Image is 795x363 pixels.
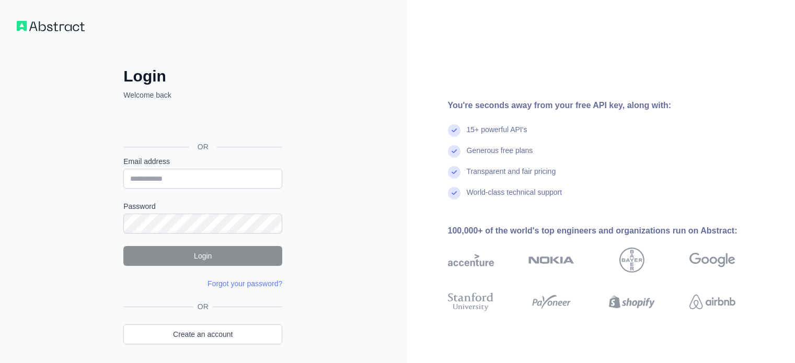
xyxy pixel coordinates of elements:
[123,156,282,167] label: Email address
[689,290,735,313] img: airbnb
[123,67,282,86] h2: Login
[609,290,655,313] img: shopify
[528,290,574,313] img: payoneer
[189,142,217,152] span: OR
[448,248,494,273] img: accenture
[123,324,282,344] a: Create an account
[448,124,460,137] img: check mark
[118,112,285,135] iframe: Sign in with Google Button
[123,90,282,100] p: Welcome back
[123,201,282,212] label: Password
[689,248,735,273] img: google
[467,166,556,187] div: Transparent and fair pricing
[467,124,527,145] div: 15+ powerful API's
[448,225,769,237] div: 100,000+ of the world's top engineers and organizations run on Abstract:
[448,166,460,179] img: check mark
[193,301,213,312] span: OR
[467,145,533,166] div: Generous free plans
[448,187,460,200] img: check mark
[619,248,644,273] img: bayer
[467,187,562,208] div: World-class technical support
[448,145,460,158] img: check mark
[528,248,574,273] img: nokia
[448,290,494,313] img: stanford university
[448,99,769,112] div: You're seconds away from your free API key, along with:
[208,279,282,288] a: Forgot your password?
[17,21,85,31] img: Workflow
[123,246,282,266] button: Login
